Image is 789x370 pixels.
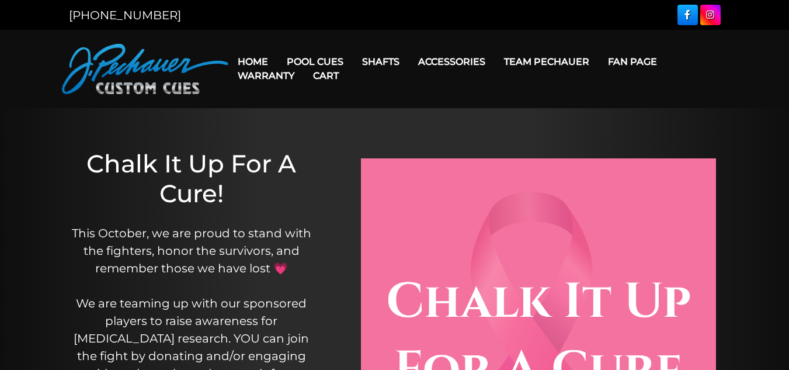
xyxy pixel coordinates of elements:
a: Shafts [353,47,409,77]
a: Accessories [409,47,495,77]
a: Warranty [228,61,304,91]
a: Cart [304,61,348,91]
h1: Chalk It Up For A Cure! [65,149,318,208]
a: [PHONE_NUMBER] [69,8,181,22]
a: Team Pechauer [495,47,599,77]
a: Fan Page [599,47,666,77]
img: Pechauer Custom Cues [62,44,228,94]
a: Pool Cues [277,47,353,77]
a: Home [228,47,277,77]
